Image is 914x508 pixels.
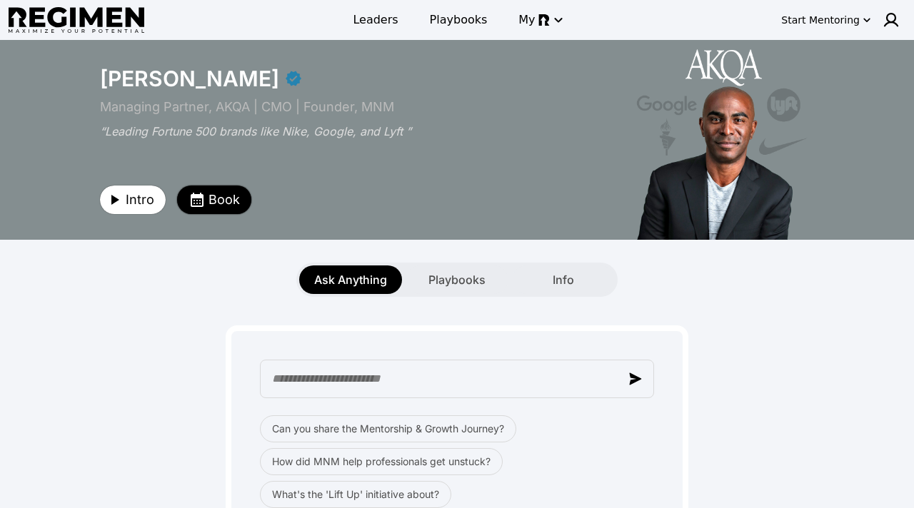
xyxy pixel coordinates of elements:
div: [PERSON_NAME] [100,66,279,91]
button: Intro [100,186,166,214]
span: Book [209,190,240,210]
span: Ask Anything [314,271,387,288]
button: Can you share the Mentorship & Growth Journey? [260,415,516,442]
span: Info [553,271,574,288]
img: user icon [883,11,900,29]
div: Managing Partner, AKQA | CMO | Founder, MNM [100,97,607,117]
button: Ask Anything [299,265,402,294]
button: Start Mentoring [778,9,874,31]
img: send message [629,372,642,385]
a: Leaders [344,7,406,33]
button: Info [512,265,615,294]
button: How did MNM help professionals get unstuck? [260,448,503,475]
div: Verified partner - Jabari Hearn [285,70,302,87]
span: Playbooks [430,11,488,29]
div: “Leading Fortune 500 brands like Nike, Google, and Lyft ” [100,123,607,140]
img: Regimen logo [9,7,144,34]
a: Playbooks [421,7,496,33]
span: Leaders [353,11,398,29]
button: Book [177,186,251,214]
span: My [518,11,535,29]
button: What's the 'Lift Up' initiative about? [260,481,451,508]
button: Playbooks [406,265,508,294]
button: My [510,7,569,33]
span: Playbooks [428,271,486,288]
span: Intro [126,190,154,210]
div: Start Mentoring [781,13,860,27]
